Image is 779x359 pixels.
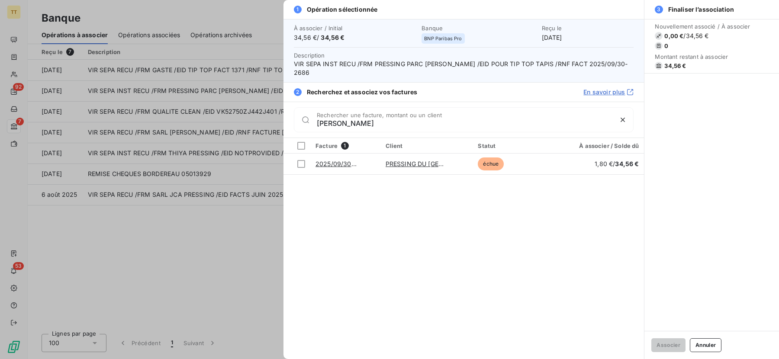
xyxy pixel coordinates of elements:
[583,88,634,96] a: En savoir plus
[655,23,750,30] span: Nouvellement associé / À associer
[478,157,504,170] span: échue
[424,36,462,41] span: BNP Paribas Pro
[595,160,639,167] span: 1,80 € /
[664,62,686,69] span: 34,56 €
[478,142,540,149] div: Statut
[386,160,542,167] a: PRESSING DU [GEOGRAPHIC_DATA][PERSON_NAME]
[386,142,468,149] div: Client
[307,5,377,14] span: Opération sélectionnée
[294,52,325,59] span: Description
[422,25,536,32] span: Banque
[294,88,302,96] span: 2
[294,60,634,77] span: VIR SEPA INST RECU /FRM PRESSING PARC [PERSON_NAME] /EID POUR TIP TOP TAPIS /RNF FACT 2025/09/30-...
[294,33,416,42] span: 34,56 € /
[550,142,639,149] div: À associer / Solde dû
[664,32,683,39] span: 0,00 €
[651,338,686,352] button: Associer
[321,34,344,41] span: 34,56 €
[315,160,370,167] a: 2025/09/30-2686
[615,160,639,167] span: 34,56 €
[668,5,734,14] span: Finaliser l’association
[317,119,612,128] input: placeholder
[655,6,663,13] span: 3
[542,25,634,32] span: Reçu le
[690,338,721,352] button: Annuler
[341,142,349,150] span: 1
[294,25,416,32] span: À associer / Initial
[664,42,668,49] span: 0
[750,330,770,350] iframe: Intercom live chat
[542,25,634,42] div: [DATE]
[294,6,302,13] span: 1
[307,88,417,96] span: Recherchez et associez vos factures
[683,32,708,40] span: / 34,56 €
[655,53,750,60] span: Montant restant à associer
[315,142,375,150] div: Facture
